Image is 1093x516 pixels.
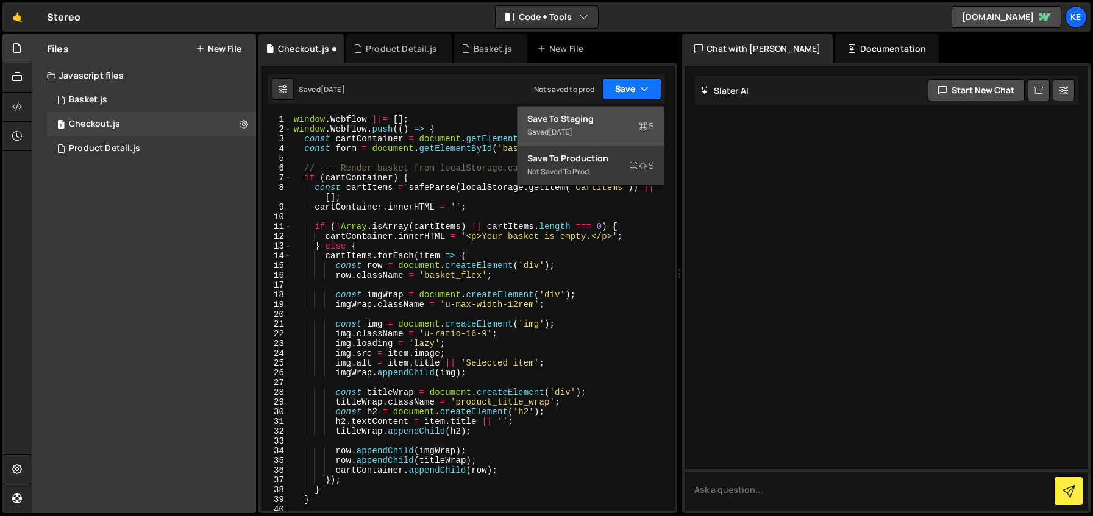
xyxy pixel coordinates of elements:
div: 3 [261,134,292,144]
div: Not saved to prod [534,84,595,94]
div: 11 [261,222,292,231]
div: 1 [261,115,292,124]
div: 13 [261,241,292,251]
div: 15 [261,261,292,270]
div: Product Detail.js [69,143,140,154]
a: Ke [1065,6,1087,28]
div: 32 [261,426,292,436]
div: 12 [261,231,292,241]
button: Save to ProductionS Not saved to prod [518,146,664,186]
div: 28 [261,387,292,397]
button: New File [196,44,241,54]
div: 30 [261,407,292,417]
div: 26 [261,368,292,378]
button: Start new chat [928,79,1025,101]
div: Stereo [47,10,80,24]
div: Product Detail.js [366,43,437,55]
div: 20 [261,309,292,319]
div: Chat with [PERSON_NAME] [682,34,833,63]
div: Basket.js [47,88,256,112]
div: 25 [261,358,292,368]
div: Basket.js [69,94,107,105]
button: Save to StagingS Saved[DATE] [518,107,664,146]
div: Save to Production [527,152,654,164]
div: [DATE] [549,127,572,137]
div: Save to Staging [527,113,654,125]
div: 14 [261,251,292,261]
div: Saved [299,84,345,94]
a: [DOMAIN_NAME] [952,6,1061,28]
div: 24 [261,348,292,358]
div: Basket.js [474,43,512,55]
div: 35 [261,456,292,465]
div: Documentation [835,34,938,63]
div: 29 [261,397,292,407]
div: 19 [261,300,292,309]
div: 22 [261,329,292,339]
div: Product Detail.js [47,136,256,161]
div: Saved [527,125,654,140]
div: 23 [261,339,292,348]
span: S [629,160,654,172]
div: 39 [261,495,292,504]
div: 8215/44731.js [47,112,256,136]
div: 5 [261,154,292,163]
h2: Files [47,42,69,55]
div: 21 [261,319,292,329]
div: 34 [261,446,292,456]
button: Code + Tools [496,6,598,28]
h2: Slater AI [700,85,749,96]
div: 38 [261,485,292,495]
a: 🤙 [2,2,32,32]
div: Not saved to prod [527,164,654,179]
div: 18 [261,290,292,300]
div: 2 [261,124,292,134]
div: 33 [261,436,292,446]
div: 17 [261,280,292,290]
div: 16 [261,270,292,280]
div: Checkout.js [69,119,120,130]
div: [DATE] [321,84,345,94]
div: 37 [261,475,292,485]
div: New File [537,43,588,55]
div: 9 [261,202,292,212]
div: 7 [261,173,292,183]
div: Checkout.js [278,43,329,55]
div: 40 [261,504,292,514]
span: S [639,120,654,132]
button: Save [602,78,661,100]
div: 27 [261,378,292,387]
div: 36 [261,465,292,475]
div: 31 [261,417,292,426]
div: 8 [261,183,292,202]
div: 6 [261,163,292,173]
div: 4 [261,144,292,154]
span: 1 [57,121,65,130]
div: 10 [261,212,292,222]
div: Javascript files [32,63,256,88]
